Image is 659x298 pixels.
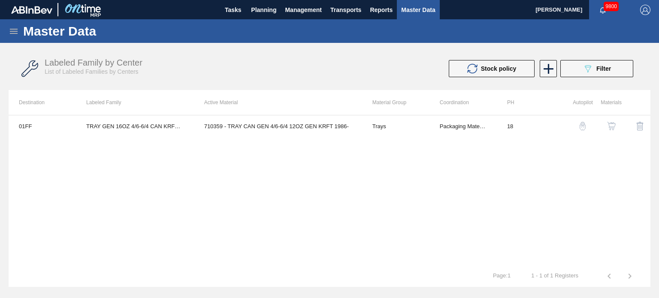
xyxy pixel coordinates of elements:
[596,65,611,72] span: Filter
[401,5,435,15] span: Master Data
[370,5,393,15] span: Reports
[9,115,76,137] td: 01FF
[497,90,564,115] th: PH
[607,122,616,130] img: shopping-cart-icon
[45,68,139,75] span: List of Labeled Families by Centers
[589,4,617,16] button: Notifications
[640,5,650,15] img: Logout
[285,5,322,15] span: Management
[626,116,650,136] div: Delete Labeled Family X Center
[251,5,276,15] span: Planning
[521,265,589,279] td: 1 - 1 of 1 Registers
[9,90,76,115] th: Destination
[578,122,587,130] img: auto-pilot-icon
[76,115,194,137] td: TRAY GEN 16OZ 4/6-6/4 CAN KRFT 1986-D
[556,60,638,77] div: Filter labeled family by center
[568,116,593,136] div: Autopilot Configuration
[76,90,194,115] th: Labeled Family
[449,60,539,77] div: Update stock policy
[601,116,622,136] button: shopping-cart-icon
[539,60,556,77] div: New labeled family by center
[429,115,497,137] td: Packaging Materials
[481,65,516,72] span: Stock policy
[604,2,619,11] span: 9800
[362,90,429,115] th: Material Group
[560,60,633,77] button: Filter
[597,116,622,136] div: View Materials
[362,115,429,137] td: Trays
[23,26,175,36] h1: Master Data
[330,5,361,15] span: Transports
[449,60,535,77] button: Stock policy
[635,121,645,131] img: delete-icon
[564,90,593,115] th: Autopilot
[630,116,650,136] button: delete-icon
[45,58,142,67] span: Labeled Family by Center
[11,6,52,14] img: TNhmsLtSVTkK8tSr43FrP2fwEKptu5GPRR3wAAAABJRU5ErkJggg==
[224,5,242,15] span: Tasks
[483,265,521,279] td: Page : 1
[572,116,593,136] button: auto-pilot-icon
[497,115,564,137] td: 18
[429,90,497,115] th: Coordination
[593,90,622,115] th: Materials
[194,115,362,137] td: 710359 - TRAY CAN GEN 4/6-6/4 12OZ GEN KRFT 1986-
[194,90,362,115] th: Active Material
